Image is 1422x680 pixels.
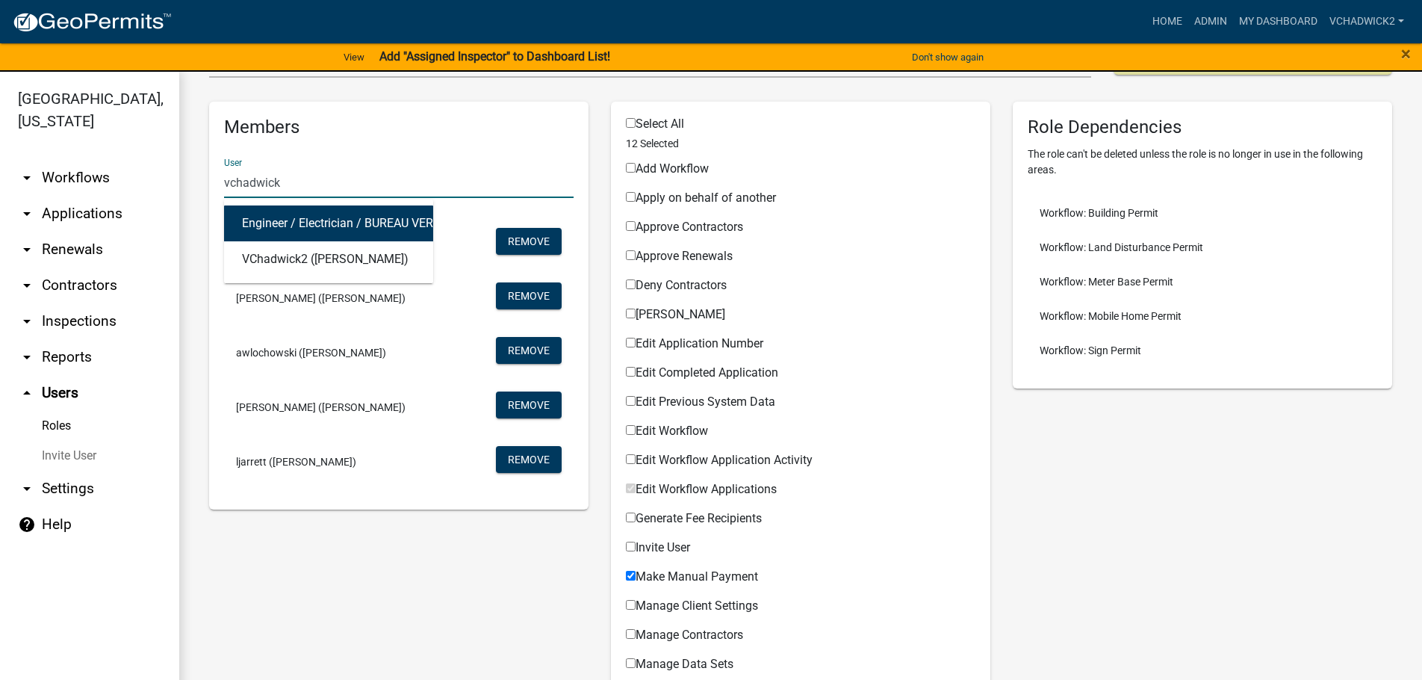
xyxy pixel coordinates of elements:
[224,117,574,138] h5: Members
[906,45,990,69] button: Don't show again
[18,480,36,498] i: arrow_drop_down
[626,483,636,493] input: Edit Workflow Applications
[236,402,406,412] span: [PERSON_NAME] ([PERSON_NAME])
[626,309,636,318] input: [PERSON_NAME]
[18,384,36,402] i: arrow_drop_up
[626,163,636,173] input: Add Workflow
[636,482,777,496] span: Edit Workflow Applications
[1028,299,1377,333] li: Workflow: Mobile Home Permit
[379,49,610,64] strong: Add "Assigned Inspector" to Dashboard List!
[496,282,562,309] button: Remove
[496,337,562,364] button: Remove
[224,205,433,241] button: Engineer / Electrician / BUREAU VERITAS (Engineer / Electrician / BUREAU VERITAS )
[626,629,636,639] input: Manage Contractors
[496,446,562,473] button: Remove
[1233,7,1323,36] a: My Dashboard
[626,513,975,531] div: Workflow Applications
[626,367,975,385] div: Workflow Applications
[626,367,636,377] input: Edit Completed Application
[626,513,636,522] input: Generate Fee Recipients
[236,457,356,467] span: ljarrett ([PERSON_NAME])
[18,312,36,330] i: arrow_drop_down
[18,241,36,259] i: arrow_drop_down
[626,118,684,130] label: Select All
[18,169,36,187] i: arrow_drop_down
[636,569,758,584] span: Make Manual Payment
[626,396,636,406] input: Edit Previous System Data
[338,45,370,69] a: View
[626,279,636,289] input: Deny Contractors
[1028,146,1377,178] p: The role can't be deleted unless the role is no longer in use in the following areas.
[626,250,636,260] input: Approve Renewals
[626,279,975,297] div: Workflow Applications
[18,516,36,534] i: help
[236,293,406,303] span: [PERSON_NAME] ([PERSON_NAME])
[626,192,636,202] input: Apply on behalf of another
[18,205,36,223] i: arrow_drop_down
[626,454,975,472] div: Workflow Applications
[496,228,562,255] button: Remove
[1028,196,1377,230] li: Workflow: Building Permit
[1028,333,1377,368] li: Workflow: Sign Permit
[626,425,636,435] input: Edit Workflow
[1323,7,1410,36] a: VChadwick2
[626,192,975,210] div: Workflow Applications
[1028,265,1377,299] li: Workflow: Meter Base Permit
[626,221,975,239] div: Workflow Applications
[1028,117,1377,138] h5: Role Dependencies
[626,629,975,647] div: Workflow Applications
[1028,230,1377,265] li: Workflow: Land Disturbance Permit
[626,542,636,551] input: Invite User
[236,347,386,358] span: awlochowski ([PERSON_NAME])
[626,571,636,581] input: Make Manual Payment
[626,221,636,231] input: Approve Contractors
[626,338,636,347] input: Edit Application Number
[496,392,562,418] button: Remove
[626,658,975,676] div: Workflow Applications
[626,600,636,610] input: Manage Client Settings
[626,250,975,268] div: Workflow Applications
[18,276,36,294] i: arrow_drop_down
[18,348,36,366] i: arrow_drop_down
[224,241,433,277] button: VChadwick2 ([PERSON_NAME])
[626,542,975,560] div: Workflow Applications
[1401,43,1411,64] span: ×
[626,483,975,501] div: Workflow Applications
[626,454,636,464] input: Edit Workflow Application Activity
[626,163,975,181] div: Workflow Applications
[626,118,636,128] input: Select All
[626,600,975,618] div: Workflow Applications
[626,309,975,327] div: Workflow Applications
[1188,7,1233,36] a: Admin
[1401,45,1411,63] button: Close
[1146,7,1188,36] a: Home
[626,396,975,414] div: Workflow Applications
[626,338,975,356] div: Workflow Applications
[626,658,636,668] input: Manage Data Sets
[626,425,975,443] div: Workflow Applications
[626,571,975,589] div: Workflow Applications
